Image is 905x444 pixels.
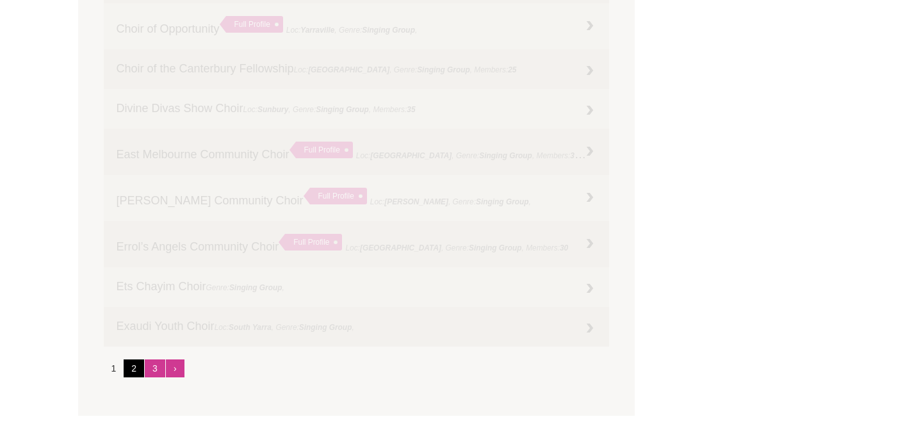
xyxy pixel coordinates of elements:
strong: Singing Group [479,151,532,160]
a: Ets Chayim ChoirGenre:Singing Group, [104,267,610,307]
div: Full Profile [289,142,353,158]
span: Loc: , Genre: , [286,26,417,35]
strong: 30-50 [570,148,589,161]
strong: [GEOGRAPHIC_DATA] [370,151,452,160]
li: 1 [104,359,124,377]
a: 3 [145,359,165,377]
strong: Singing Group [476,197,529,206]
span: Loc: , Genre: , Members: [294,65,517,74]
strong: Singing Group [469,243,522,252]
a: Exaudi Youth ChoirLoc:South Yarra, Genre:Singing Group, [104,307,610,347]
span: Loc: , Genre: , [370,197,531,206]
strong: Yarraville [300,26,334,35]
div: Full Profile [220,16,283,33]
a: › [166,359,184,377]
a: Choir of Opportunity Full Profile Loc:Yarraville, Genre:Singing Group, [104,3,610,49]
span: Loc: , Genre: , [215,323,354,332]
span: Loc: , Genre: , Members: [356,148,590,161]
span: Loc: , Genre: , Members: [243,105,416,114]
strong: Singing Group [362,26,415,35]
a: Divine Divas Show ChoirLoc:Sunbury, Genre:Singing Group, Members:35 [104,89,610,129]
a: 2 [124,359,144,377]
strong: 25 [508,65,516,74]
strong: Sunbury [257,105,288,114]
strong: 30 [560,243,568,252]
div: Full Profile [279,234,342,251]
strong: South Yarra [229,323,272,332]
a: Choir of the Canterbury FellowshipLoc:[GEOGRAPHIC_DATA], Genre:Singing Group, Members:25 [104,49,610,89]
strong: [GEOGRAPHIC_DATA] [360,243,441,252]
strong: [GEOGRAPHIC_DATA] [308,65,389,74]
a: East Melbourne Community Choir Full Profile Loc:[GEOGRAPHIC_DATA], Genre:Singing Group, Members:3... [104,129,610,175]
strong: Singing Group [229,283,282,292]
strong: [PERSON_NAME] [384,197,448,206]
strong: Singing Group [316,105,369,114]
span: Genre: , [206,283,284,292]
strong: Singing Group [417,65,470,74]
span: Loc: , Genre: , Members: [345,243,568,252]
strong: 35 [407,105,415,114]
div: Full Profile [304,188,367,204]
strong: Singing Group [299,323,352,332]
a: [PERSON_NAME] Community Choir Full Profile Loc:[PERSON_NAME], Genre:Singing Group, [104,175,610,221]
a: Errol’s Angels Community Choir Full Profile Loc:[GEOGRAPHIC_DATA], Genre:Singing Group, Members:30 [104,221,610,267]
